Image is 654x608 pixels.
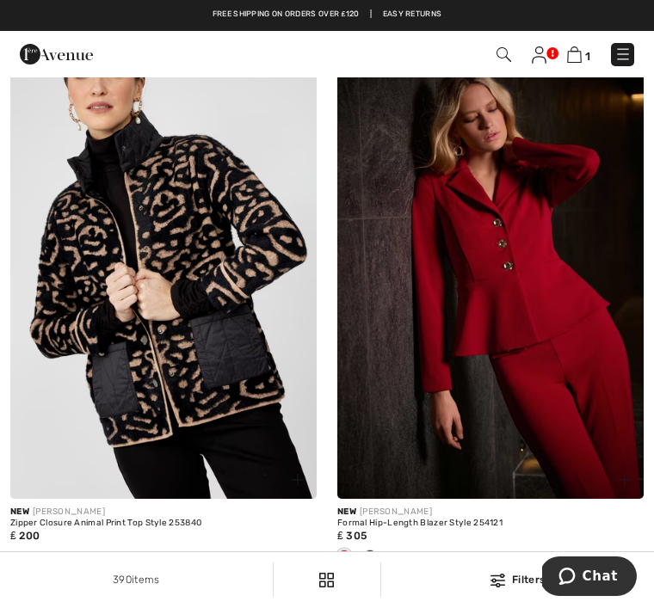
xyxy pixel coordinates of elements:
[337,519,644,529] div: Formal Hip-Length Blazer Style 254121
[337,506,644,519] div: [PERSON_NAME]
[337,530,367,542] span: ₤ 305
[497,47,511,62] img: Search
[370,9,372,21] span: |
[10,519,317,529] div: Zipper Closure Animal Print Top Style 253840
[337,40,644,499] img: Formal Hip-Length Blazer Style 254121. Black
[10,507,29,517] span: New
[10,530,40,542] span: ₤ 200
[20,37,93,71] img: 1ère Avenue
[542,556,637,599] iframe: Opens a widget where you can chat to one of our agents
[585,50,590,63] span: 1
[490,574,505,587] img: Filters
[10,40,317,499] img: Zipper Closure Animal Print Top Style 253840. Black/Beige
[113,574,132,586] span: 390
[331,544,357,572] div: Deep cherry
[10,506,317,519] div: [PERSON_NAME]
[614,46,632,63] img: Menu
[20,46,93,61] a: 1ère Avenue
[619,474,631,486] img: plus_v2.svg
[337,507,356,517] span: New
[392,572,644,587] div: Filters
[567,46,582,63] img: Shopping Bag
[357,544,383,572] div: Black
[567,46,590,64] a: 1
[213,9,360,21] a: Free shipping on orders over ₤120
[319,573,334,587] img: Filters
[383,9,442,21] a: Easy Returns
[292,474,304,486] img: plus_v2.svg
[532,46,546,64] img: My Info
